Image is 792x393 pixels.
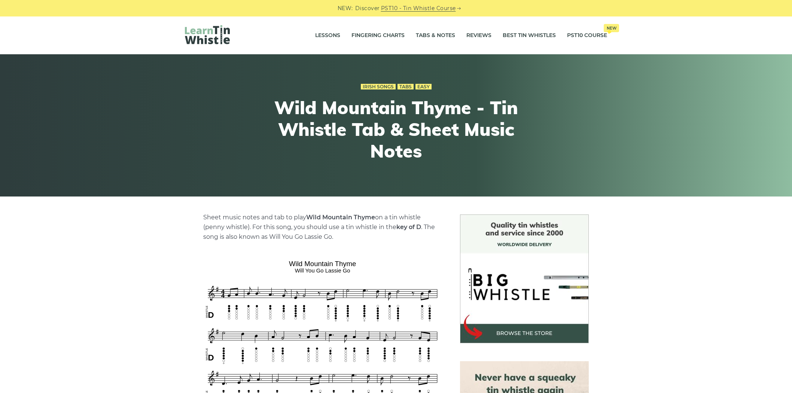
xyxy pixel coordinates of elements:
h1: Wild Mountain Thyme - Tin Whistle Tab & Sheet Music Notes [258,97,534,162]
strong: Wild Mountain Thyme [306,214,375,221]
a: Easy [415,84,432,90]
p: Sheet music notes and tab to play on a tin whistle (penny whistle). For this song, you should use... [203,213,442,242]
a: Tabs & Notes [416,26,455,45]
span: New [604,24,619,32]
a: Irish Songs [361,84,396,90]
img: BigWhistle Tin Whistle Store [460,214,589,343]
img: LearnTinWhistle.com [185,25,230,44]
strong: key of D [396,223,421,231]
a: Best Tin Whistles [503,26,556,45]
a: Reviews [466,26,491,45]
a: Lessons [315,26,340,45]
a: PST10 CourseNew [567,26,607,45]
a: Tabs [397,84,414,90]
a: Fingering Charts [351,26,405,45]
